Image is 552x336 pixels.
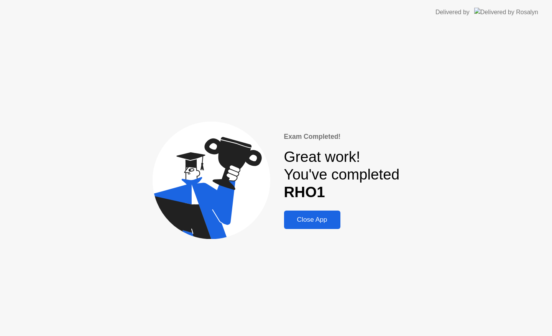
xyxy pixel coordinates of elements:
b: RHO1 [284,184,325,200]
div: Delivered by [435,8,470,17]
div: Exam Completed! [284,132,400,142]
img: Delivered by Rosalyn [474,8,538,16]
div: Great work! You've completed [284,148,400,201]
button: Close App [284,211,340,229]
div: Close App [286,216,338,224]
